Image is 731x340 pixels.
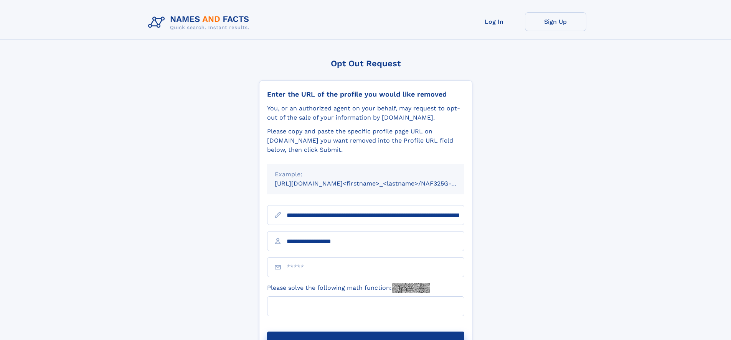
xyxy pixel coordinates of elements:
[267,90,464,99] div: Enter the URL of the profile you would like removed
[267,104,464,122] div: You, or an authorized agent on your behalf, may request to opt-out of the sale of your informatio...
[275,180,479,187] small: [URL][DOMAIN_NAME]<firstname>_<lastname>/NAF325G-xxxxxxxx
[464,12,525,31] a: Log In
[525,12,586,31] a: Sign Up
[267,283,430,293] label: Please solve the following math function:
[145,12,256,33] img: Logo Names and Facts
[259,59,472,68] div: Opt Out Request
[275,170,457,179] div: Example:
[267,127,464,154] div: Please copy and paste the specific profile page URL on [DOMAIN_NAME] you want removed into the Pr...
